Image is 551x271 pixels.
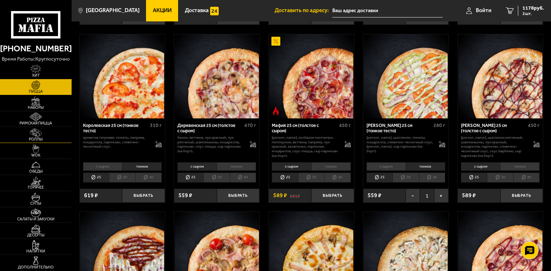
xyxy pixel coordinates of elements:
a: Королевская 25 см (тонкое тесто) [80,34,165,118]
li: 30 [298,173,324,183]
span: Доставка [185,8,209,13]
li: 40 [513,173,540,183]
button: + [434,189,448,203]
span: [GEOGRAPHIC_DATA] [86,8,140,13]
li: с сыром [461,162,500,170]
span: 619 ₽ [84,193,98,198]
div: Мафия 25 см (толстое с сыром) [272,123,337,134]
p: [PERSON_NAME], цыпленок копченый, шампиньоны, лук красный, моцарелла, пармезан, сливочно-чесночны... [461,135,527,158]
img: Королевская 25 см (тонкое тесто) [80,34,164,118]
p: [PERSON_NAME], колбаски охотничьи, пепперони, ветчина, паприка, лук красный, халапеньо, пармезан,... [272,135,338,158]
li: 30 [203,173,229,183]
p: [PERSON_NAME], цыпленок, томаты, моцарелла, сливочно-чесночный соус, [PERSON_NAME], сыр пармезан ... [367,135,433,154]
li: тонкое [217,162,256,170]
li: 25 [177,173,203,183]
s: 681 ₽ [290,193,300,198]
li: 25 [367,173,393,183]
p: креветка тигровая, томаты, паприка, моцарелла, пармезан, сливочно-чесночный соус. [83,135,150,149]
li: 40 [324,173,350,183]
a: Чикен Барбекю 25 см (толстое с сыром) [458,34,543,118]
li: 30 [109,173,135,183]
input: Ваш адрес доставки [332,4,442,17]
button: Выбрать [311,189,354,203]
li: 40 [230,173,256,183]
a: Чикен Ранч 25 см (тонкое тесто) [363,34,448,118]
button: Выбрать [500,189,543,203]
li: тонкое [406,162,445,170]
li: 30 [393,173,419,183]
li: 25 [83,173,109,183]
span: Акции [153,8,172,13]
button: Выбрать [122,189,165,203]
span: 559 ₽ [178,193,192,198]
span: Войти [476,8,492,13]
button: Выбрать [217,189,260,203]
div: [PERSON_NAME] 25 см (тонкое тесто) [367,123,432,134]
span: 450 г [339,122,351,128]
p: бекон, ветчина, лук красный, лук репчатый, шампиньоны, моцарелла, пармезан, соус-пицца, сыр парме... [177,135,244,154]
span: 450 г [528,122,540,128]
span: 589 ₽ [273,193,287,198]
span: 310 г [150,122,162,128]
span: 2 шт. [523,11,544,16]
li: 30 [487,173,513,183]
span: 559 ₽ [368,193,381,198]
div: Королевская 25 см (тонкое тесто) [83,123,148,134]
div: Деревенская 25 см (толстое с сыром) [177,123,243,134]
img: Мафия 25 см (толстое с сыром) [269,34,353,118]
img: Чикен Ранч 25 см (тонкое тесто) [364,34,448,118]
li: 25 [272,173,298,183]
button: − [406,189,420,203]
li: 25 [461,173,487,183]
img: 15daf4d41897b9f0e9f617042186c801.svg [210,7,219,15]
li: с сыром [177,162,217,170]
li: 40 [419,173,445,183]
img: Акционный [271,37,280,45]
li: с сыром [367,162,406,170]
a: АкционныйОстрое блюдоМафия 25 см (толстое с сыром) [269,34,354,118]
span: 1 [420,189,434,203]
li: тонкое [311,162,351,170]
li: 40 [135,173,162,183]
li: тонкое [500,162,540,170]
span: 589 ₽ [462,193,476,198]
img: Деревенская 25 см (толстое с сыром) [175,34,259,118]
img: Острое блюдо [271,107,280,115]
a: Деревенская 25 см (толстое с сыром) [174,34,259,118]
span: 280 г [433,122,445,128]
span: 470 г [244,122,256,128]
div: [PERSON_NAME] 25 см (толстое с сыром) [461,123,526,134]
li: с сыром [83,162,122,170]
li: с сыром [272,162,311,170]
img: Чикен Барбекю 25 см (толстое с сыром) [458,34,542,118]
span: Доставить по адресу: [275,8,332,13]
span: 1178 руб. [523,6,544,11]
li: тонкое [122,162,162,170]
